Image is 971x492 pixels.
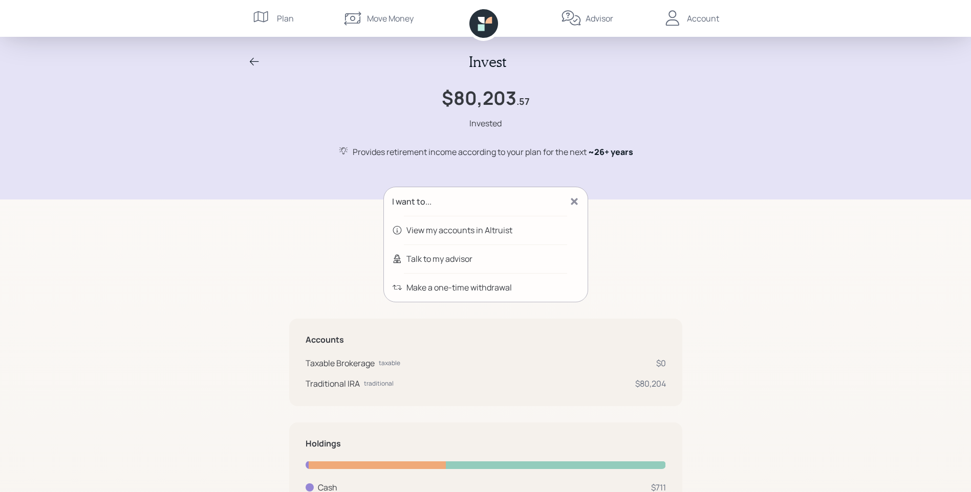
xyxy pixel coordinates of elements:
[277,12,294,25] div: Plan
[306,357,375,369] div: Taxable Brokerage
[588,146,633,158] span: ~ 26+ years
[353,146,633,158] div: Provides retirement income according to your plan for the next
[442,87,516,109] h1: $80,203
[687,12,719,25] div: Account
[406,281,512,294] div: Make a one-time withdrawal
[392,195,431,208] div: I want to...
[379,359,400,368] div: taxable
[306,335,666,345] h5: Accounts
[367,12,414,25] div: Move Money
[469,53,506,71] h2: Invest
[656,357,666,369] div: $0
[635,377,666,390] div: $80,204
[469,117,502,129] div: Invested
[364,379,394,388] div: traditional
[406,253,472,265] div: Talk to my advisor
[306,439,341,449] h5: Holdings
[516,96,530,107] h4: .57
[586,12,613,25] div: Advisor
[406,224,512,236] div: View my accounts in Altruist
[306,377,360,390] div: Traditional IRA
